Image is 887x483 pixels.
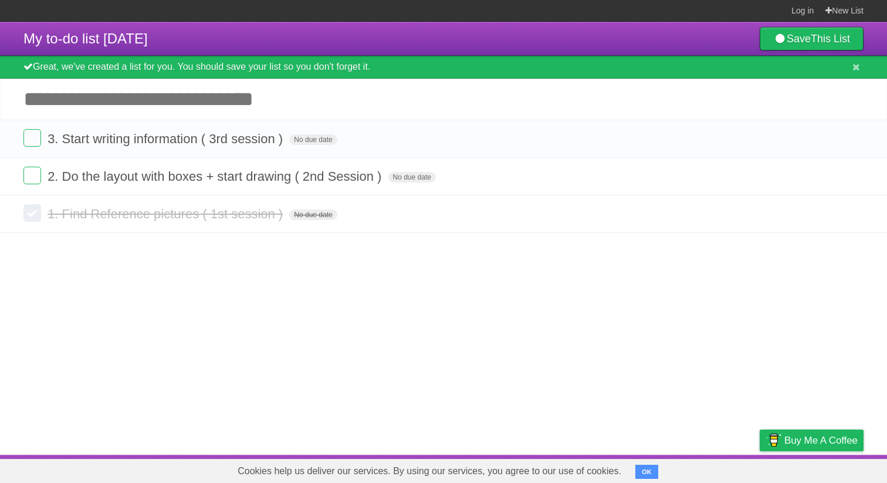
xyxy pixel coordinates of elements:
[23,31,148,46] span: My to-do list [DATE]
[784,430,858,451] span: Buy me a coffee
[226,460,633,483] span: Cookies help us deliver our services. By using our services, you agree to our use of cookies.
[744,458,775,480] a: Privacy
[289,210,337,220] span: No due date
[23,167,41,184] label: Done
[48,169,384,184] span: 2. Do the layout with boxes + start drawing ( 2nd Session )
[289,134,337,145] span: No due date
[766,430,781,450] img: Buy me a coffee
[642,458,690,480] a: Developers
[760,27,864,50] a: SaveThis List
[604,458,628,480] a: About
[48,131,286,146] span: 3. Start writing information ( 3rd session )
[760,430,864,451] a: Buy me a coffee
[23,204,41,222] label: Done
[811,33,850,45] b: This List
[48,207,286,221] span: 1. Find Reference pictures ( 1st session )
[23,129,41,147] label: Done
[635,465,658,479] button: OK
[790,458,864,480] a: Suggest a feature
[388,172,436,183] span: No due date
[705,458,730,480] a: Terms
